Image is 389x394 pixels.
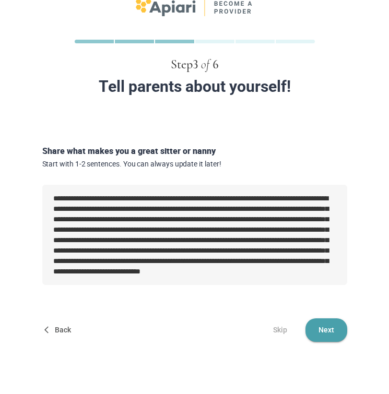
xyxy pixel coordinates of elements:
button: Next [305,318,347,342]
div: Share what makes you a great sitter or nanny [38,145,351,169]
div: Tell parents about yourself! [14,78,375,95]
button: Back [42,318,76,342]
span: of [201,58,209,71]
button: Skip [264,318,297,342]
span: Next [316,318,337,342]
span: Start with 1-2 sentences. You can always update it later! [42,160,347,169]
div: Step 3 6 [5,56,384,74]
